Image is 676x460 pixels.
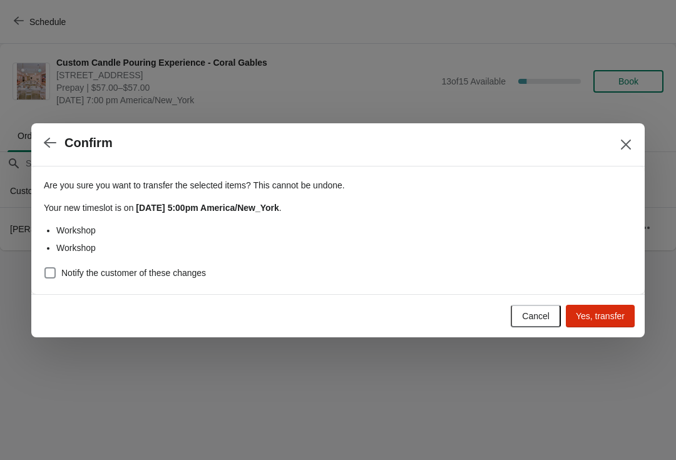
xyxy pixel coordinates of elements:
[522,311,550,321] span: Cancel
[615,133,637,156] button: Close
[56,242,632,254] li: Workshop
[566,305,635,327] button: Yes, transfer
[511,305,561,327] button: Cancel
[64,136,113,150] h2: Confirm
[61,267,206,279] span: Notify the customer of these changes
[56,224,632,237] li: Workshop
[576,311,625,321] span: Yes, transfer
[44,179,632,192] p: Are you sure you want to transfer the selected items ? This cannot be undone.
[44,202,632,214] p: Your new timeslot is on .
[136,203,279,213] strong: [DATE] 5:00pm America/New_York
